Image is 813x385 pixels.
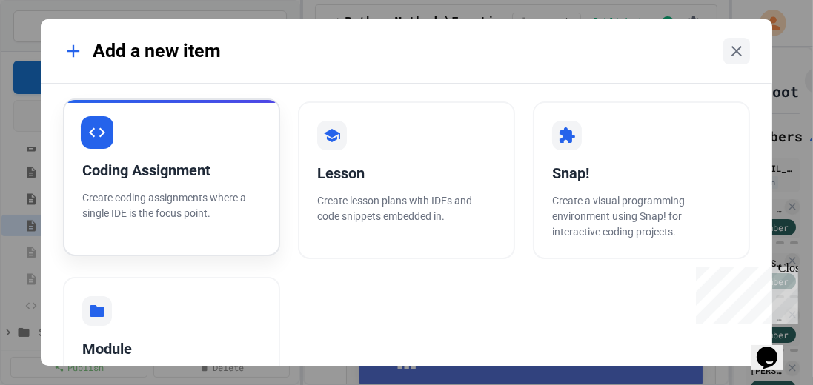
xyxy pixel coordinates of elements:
p: Create coding assignments where a single IDE is the focus point. [82,190,261,221]
div: Module [82,338,261,360]
iframe: chat widget [690,261,798,324]
div: Chat with us now!Close [6,6,102,94]
div: Add a new item [63,37,221,65]
div: Coding Assignment [82,159,261,181]
iframe: chat widget [751,326,798,370]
